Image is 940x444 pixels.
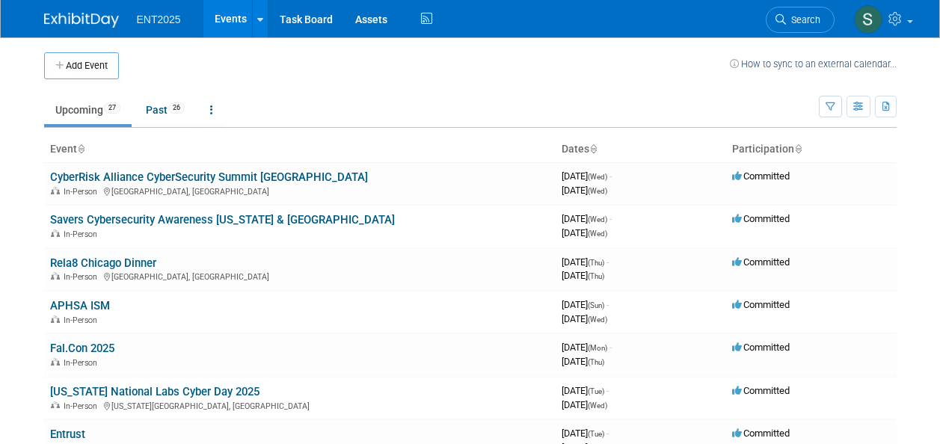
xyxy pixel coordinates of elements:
[588,401,607,410] span: (Wed)
[104,102,120,114] span: 27
[562,385,609,396] span: [DATE]
[588,187,607,195] span: (Wed)
[556,137,726,162] th: Dates
[44,52,119,79] button: Add Event
[44,137,556,162] th: Event
[732,213,790,224] span: Committed
[588,344,607,352] span: (Mon)
[562,227,607,238] span: [DATE]
[64,272,102,282] span: In-Person
[732,385,790,396] span: Committed
[51,401,60,409] img: In-Person Event
[606,428,609,439] span: -
[606,256,609,268] span: -
[732,299,790,310] span: Committed
[562,299,609,310] span: [DATE]
[588,430,604,438] span: (Tue)
[64,358,102,368] span: In-Person
[50,399,550,411] div: [US_STATE][GEOGRAPHIC_DATA], [GEOGRAPHIC_DATA]
[588,259,604,267] span: (Thu)
[50,256,156,270] a: Rela8 Chicago Dinner
[64,315,102,325] span: In-Person
[51,272,60,280] img: In-Person Event
[562,185,607,196] span: [DATE]
[562,256,609,268] span: [DATE]
[50,270,550,282] div: [GEOGRAPHIC_DATA], [GEOGRAPHIC_DATA]
[137,13,181,25] span: ENT2025
[589,143,597,155] a: Sort by Start Date
[786,14,820,25] span: Search
[732,256,790,268] span: Committed
[50,170,368,184] a: CyberRisk Alliance CyberSecurity Summit [GEOGRAPHIC_DATA]
[588,272,604,280] span: (Thu)
[609,342,612,353] span: -
[609,170,612,182] span: -
[50,428,85,441] a: Entrust
[44,96,132,124] a: Upcoming27
[732,170,790,182] span: Committed
[44,13,119,28] img: ExhibitDay
[64,401,102,411] span: In-Person
[562,342,612,353] span: [DATE]
[562,313,607,324] span: [DATE]
[794,143,802,155] a: Sort by Participation Type
[51,229,60,237] img: In-Person Event
[588,315,607,324] span: (Wed)
[562,356,604,367] span: [DATE]
[64,187,102,197] span: In-Person
[588,301,604,309] span: (Sun)
[726,137,897,162] th: Participation
[588,229,607,238] span: (Wed)
[51,187,60,194] img: In-Person Event
[588,358,604,366] span: (Thu)
[606,385,609,396] span: -
[135,96,196,124] a: Past26
[562,399,607,410] span: [DATE]
[766,7,835,33] a: Search
[588,387,604,395] span: (Tue)
[562,428,609,439] span: [DATE]
[50,385,259,398] a: [US_STATE] National Labs Cyber Day 2025
[730,58,897,70] a: How to sync to an external calendar...
[854,5,882,34] img: Stephanie Silva
[562,170,612,182] span: [DATE]
[50,213,395,226] a: Savers Cybersecurity Awareness [US_STATE] & [GEOGRAPHIC_DATA]
[562,213,612,224] span: [DATE]
[50,185,550,197] div: [GEOGRAPHIC_DATA], [GEOGRAPHIC_DATA]
[588,215,607,223] span: (Wed)
[732,342,790,353] span: Committed
[77,143,85,155] a: Sort by Event Name
[51,315,60,323] img: In-Person Event
[562,270,604,281] span: [DATE]
[50,342,114,355] a: Fal.Con 2025
[51,358,60,366] img: In-Person Event
[732,428,790,439] span: Committed
[64,229,102,239] span: In-Person
[168,102,185,114] span: 26
[606,299,609,310] span: -
[609,213,612,224] span: -
[50,299,110,312] a: APHSA ISM
[588,173,607,181] span: (Wed)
